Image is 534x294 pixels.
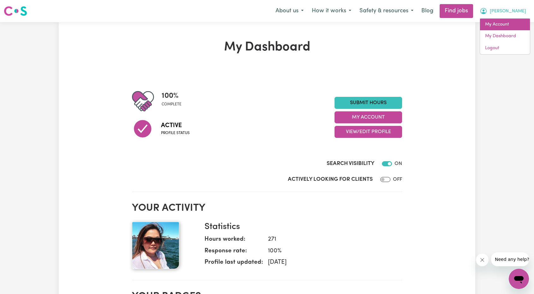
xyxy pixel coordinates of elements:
[335,97,402,109] a: Submit Hours
[162,102,181,107] span: complete
[4,4,27,18] a: Careseekers logo
[418,4,437,18] a: Blog
[308,4,355,18] button: How it works
[205,247,263,258] dt: Response rate:
[162,90,181,102] span: 100 %
[480,30,530,42] a: My Dashboard
[476,4,530,18] button: My Account
[480,19,530,31] a: My Account
[480,42,530,54] a: Logout
[440,4,473,18] a: Find jobs
[335,111,402,123] button: My Account
[480,18,530,55] div: My Account
[161,121,190,130] span: Active
[205,258,263,270] dt: Profile last updated:
[395,161,402,166] span: ON
[491,252,529,266] iframe: Message from company
[132,40,402,55] h1: My Dashboard
[205,222,397,232] h3: Statistics
[393,177,402,182] span: OFF
[4,4,38,9] span: Need any help?
[263,235,397,244] dd: 271
[205,235,263,247] dt: Hours worked:
[161,130,190,136] span: Profile status
[271,4,308,18] button: About us
[335,126,402,138] button: View/Edit Profile
[263,247,397,256] dd: 100 %
[132,202,402,214] h2: Your activity
[162,90,187,112] div: Profile completeness: 100%
[132,222,179,269] img: Your profile picture
[490,8,526,15] span: [PERSON_NAME]
[509,269,529,289] iframe: Button to launch messaging window
[263,258,397,267] dd: [DATE]
[288,175,373,184] label: Actively Looking for Clients
[355,4,418,18] button: Safety & resources
[476,254,489,266] iframe: Close message
[327,160,374,168] label: Search Visibility
[4,5,27,17] img: Careseekers logo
